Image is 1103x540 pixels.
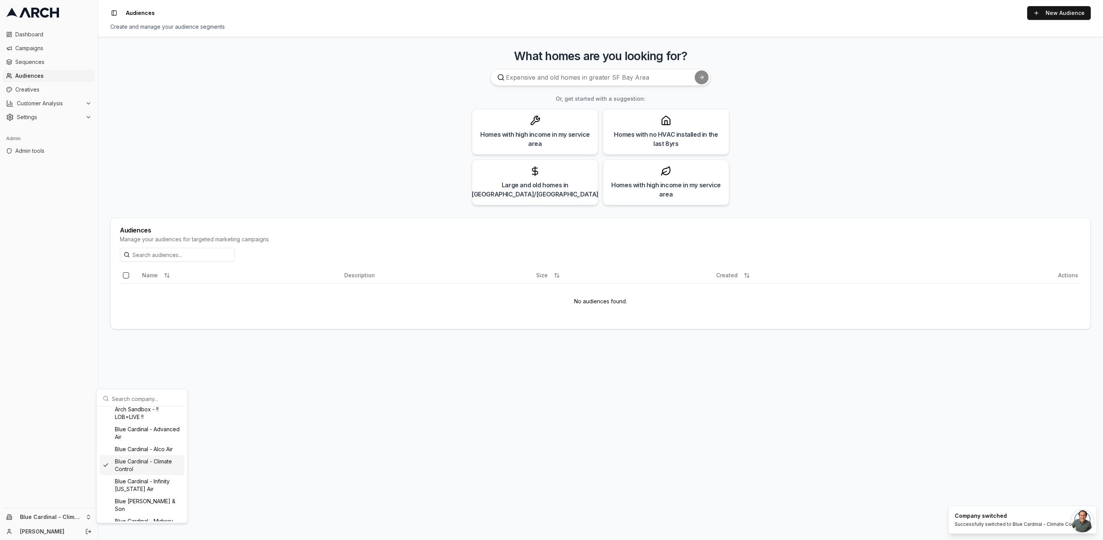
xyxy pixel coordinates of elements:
[98,407,186,522] div: Suggestions
[490,69,711,86] input: Expensive and old homes in greater SF Bay Area
[100,403,184,423] div: Arch Sandbox - !! LOB=LIVE !!
[112,391,181,406] input: Search company...
[110,49,1091,63] h3: What homes are you looking for?
[142,269,338,281] div: Name
[110,95,1091,103] h3: Or, get started with a suggestion:
[945,268,1081,283] th: Actions
[609,130,723,148] div: Homes with no HVAC installed in the last 8yrs
[341,268,533,283] th: Description
[1071,509,1094,532] a: Open chat
[15,72,92,80] span: Audiences
[120,248,235,262] input: Search audiences...
[126,9,155,17] nav: breadcrumb
[126,9,155,17] span: Audiences
[955,512,1082,520] div: Company switched
[3,133,95,145] div: Admin
[15,86,92,93] span: Creatives
[716,269,942,281] div: Created
[120,227,1081,233] div: Audiences
[15,147,92,155] span: Admin tools
[478,130,592,148] div: Homes with high income in my service area
[110,23,1091,31] div: Create and manage your audience segments
[100,475,184,495] div: Blue Cardinal - Infinity [US_STATE] Air
[100,495,184,515] div: Blue [PERSON_NAME] & Son
[17,113,82,121] span: Settings
[955,521,1082,527] div: Successfully switched to Blue Cardinal - Climate Control
[20,514,82,520] span: Blue Cardinal - Climate Control
[1027,6,1091,20] a: New Audience
[100,443,184,455] div: Blue Cardinal - Alco Air
[471,180,599,199] div: Large and old homes in [GEOGRAPHIC_DATA]/[GEOGRAPHIC_DATA]
[609,180,723,199] div: Homes with high income in my service area
[15,31,92,38] span: Dashboard
[15,58,92,66] span: Sequences
[100,423,184,443] div: Blue Cardinal - Advanced Air
[120,283,1081,320] td: No audiences found.
[83,526,94,537] button: Log out
[15,44,92,52] span: Campaigns
[17,100,82,107] span: Customer Analysis
[120,236,1081,243] div: Manage your audiences for targeted marketing campaigns
[20,528,77,535] a: [PERSON_NAME]
[100,455,184,475] div: Blue Cardinal - Climate Control
[536,269,710,281] div: Size
[100,515,184,535] div: Blue Cardinal - Midway Plumbing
